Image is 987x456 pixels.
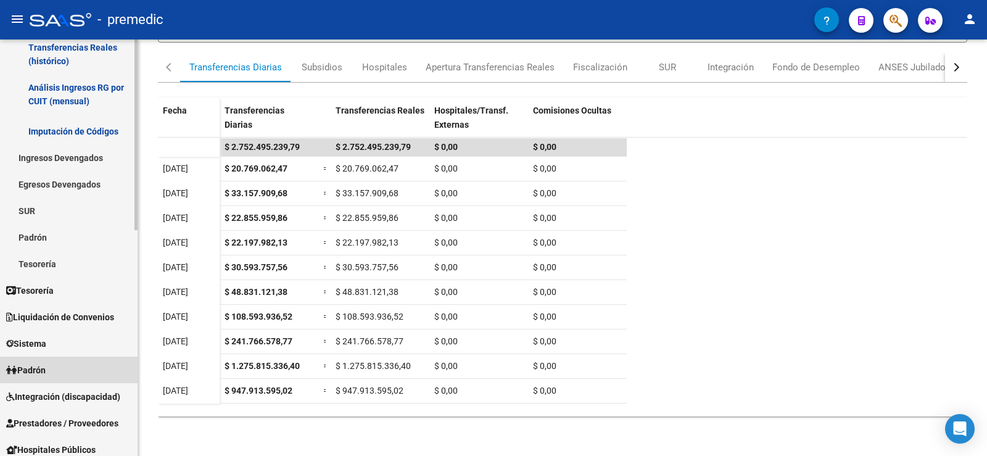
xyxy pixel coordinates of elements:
[336,361,411,371] span: $ 1.275.815.336,40
[533,287,556,297] span: $ 0,00
[225,262,287,272] span: $ 30.593.757,56
[323,312,328,321] span: =
[225,361,300,371] span: $ 1.275.815.336,40
[362,60,407,74] div: Hospitales
[331,97,429,149] datatable-header-cell: Transferencias Reales
[158,97,220,149] datatable-header-cell: Fecha
[533,336,556,346] span: $ 0,00
[533,213,556,223] span: $ 0,00
[302,60,342,74] div: Subsidios
[434,287,458,297] span: $ 0,00
[429,97,528,149] datatable-header-cell: Hospitales/Transf. Externas
[225,312,292,321] span: $ 108.593.936,52
[434,262,458,272] span: $ 0,00
[323,262,328,272] span: =
[163,287,188,297] span: [DATE]
[533,142,556,152] span: $ 0,00
[426,60,555,74] div: Apertura Transferencias Reales
[336,188,399,198] span: $ 33.157.909,68
[336,386,403,396] span: $ 947.913.595,02
[434,213,458,223] span: $ 0,00
[323,213,328,223] span: =
[533,312,556,321] span: $ 0,00
[533,106,611,115] span: Comisiones Ocultas
[336,213,399,223] span: $ 22.855.959,86
[163,336,188,346] span: [DATE]
[533,262,556,272] span: $ 0,00
[225,287,287,297] span: $ 48.831.121,38
[225,106,284,130] span: Transferencias Diarias
[533,361,556,371] span: $ 0,00
[225,188,287,198] span: $ 33.157.909,68
[163,386,188,396] span: [DATE]
[163,361,188,371] span: [DATE]
[6,417,118,430] span: Prestadores / Proveedores
[163,164,188,173] span: [DATE]
[323,287,328,297] span: =
[434,164,458,173] span: $ 0,00
[97,6,163,33] span: - premedic
[434,142,458,152] span: $ 0,00
[6,363,46,377] span: Padrón
[163,238,188,247] span: [DATE]
[6,390,120,404] span: Integración (discapacidad)
[323,238,328,247] span: =
[10,12,25,27] mat-icon: menu
[323,336,328,346] span: =
[6,337,46,350] span: Sistema
[225,213,287,223] span: $ 22.855.959,86
[6,284,54,297] span: Tesorería
[434,386,458,396] span: $ 0,00
[163,262,188,272] span: [DATE]
[336,336,403,346] span: $ 241.766.578,77
[336,238,399,247] span: $ 22.197.982,13
[434,312,458,321] span: $ 0,00
[163,213,188,223] span: [DATE]
[434,238,458,247] span: $ 0,00
[533,386,556,396] span: $ 0,00
[6,310,114,324] span: Liquidación de Convenios
[323,164,328,173] span: =
[962,12,977,27] mat-icon: person
[225,386,292,396] span: $ 947.913.595,02
[225,238,287,247] span: $ 22.197.982,13
[323,188,328,198] span: =
[336,287,399,297] span: $ 48.831.121,38
[708,60,754,74] div: Integración
[336,262,399,272] span: $ 30.593.757,56
[323,361,328,371] span: =
[533,238,556,247] span: $ 0,00
[878,60,951,74] div: ANSES Jubilados
[528,97,627,149] datatable-header-cell: Comisiones Ocultas
[336,106,424,115] span: Transferencias Reales
[434,361,458,371] span: $ 0,00
[434,336,458,346] span: $ 0,00
[434,188,458,198] span: $ 0,00
[225,336,292,346] span: $ 241.766.578,77
[945,414,975,444] div: Open Intercom Messenger
[225,164,287,173] span: $ 20.769.062,47
[434,106,508,130] span: Hospitales/Transf. Externas
[533,164,556,173] span: $ 0,00
[225,142,300,152] span: $ 2.752.495.239,79
[336,312,403,321] span: $ 108.593.936,52
[533,188,556,198] span: $ 0,00
[336,142,411,152] span: $ 2.752.495.239,79
[189,60,282,74] div: Transferencias Diarias
[573,60,627,74] div: Fiscalización
[163,106,187,115] span: Fecha
[336,164,399,173] span: $ 20.769.062,47
[163,188,188,198] span: [DATE]
[772,60,860,74] div: Fondo de Desempleo
[323,386,328,396] span: =
[163,312,188,321] span: [DATE]
[659,60,676,74] div: SUR
[220,97,318,149] datatable-header-cell: Transferencias Diarias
